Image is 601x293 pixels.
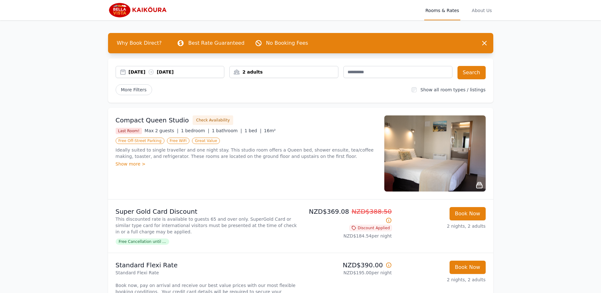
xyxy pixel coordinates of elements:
p: NZD$390.00 [303,261,392,270]
p: NZD$195.00 per night [303,270,392,276]
p: 2 nights, 2 adults [397,277,486,283]
span: Free WiFi [167,138,190,144]
span: 1 bathroom | [212,128,242,133]
span: Free Cancellation until ... [116,238,169,245]
p: This discounted rate is available to guests 65 and over only. SuperGold Card or similar type card... [116,216,298,235]
div: [DATE] [DATE] [129,69,224,75]
p: Super Gold Card Discount [116,207,298,216]
p: Ideally suited to single traveller and one night stay. This studio room offers a Queen bed, showe... [116,147,377,160]
img: Bella Vista Kaikoura [108,3,169,18]
span: Last Room! [116,128,142,134]
span: 1 bedroom | [181,128,209,133]
span: Free Off-Street Parking [116,138,164,144]
p: NZD$369.08 [303,207,392,225]
p: No Booking Fees [266,39,308,47]
span: 1 bed | [245,128,261,133]
button: Check Availability [193,115,233,125]
button: Book Now [450,261,486,274]
p: Standard Flexi Rate [116,261,298,270]
button: Book Now [450,207,486,220]
div: Show more > [116,161,377,167]
span: 16m² [264,128,276,133]
button: Search [457,66,486,79]
div: 2 adults [230,69,338,75]
span: Max 2 guests | [144,128,178,133]
p: 2 nights, 2 adults [397,223,486,229]
span: NZD$388.50 [352,208,392,215]
p: Best Rate Guaranteed [188,39,244,47]
h3: Compact Queen Studio [116,116,189,125]
p: NZD$184.54 per night [303,233,392,239]
span: Discount Applied [349,225,392,231]
span: Great Value [192,138,220,144]
span: Why Book Direct? [112,37,167,49]
label: Show all room types / listings [420,87,485,92]
span: More Filters [116,84,152,95]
